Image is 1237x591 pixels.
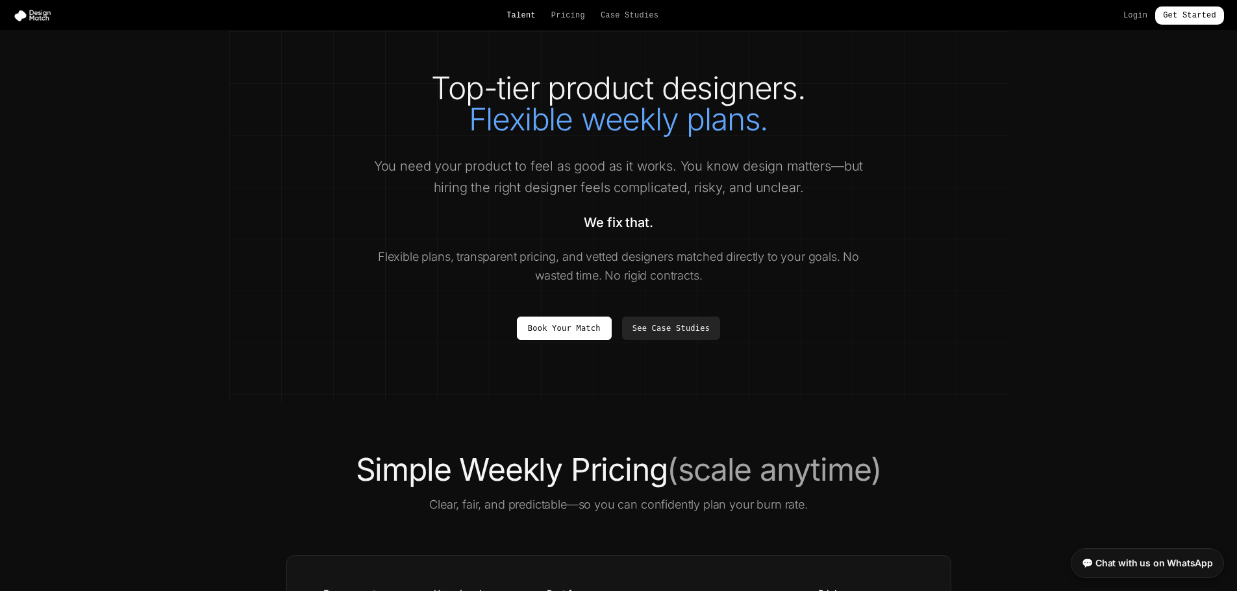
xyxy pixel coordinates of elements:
p: You need your product to feel as good as it works. You know design matters—but hiring the right d... [369,156,868,198]
p: Clear, fair, and predictable—so you can confidently plan your burn rate. [255,496,982,514]
span: (scale anytime) [667,450,881,488]
a: Pricing [551,10,585,21]
h1: Top-tier product designers. [255,73,982,135]
a: Book Your Match [517,317,612,340]
a: See Case Studies [622,317,720,340]
a: 💬 Chat with us on WhatsApp [1071,548,1224,578]
p: Flexible plans, transparent pricing, and vetted designers matched directly to your goals. No wast... [369,247,868,285]
h2: Simple Weekly Pricing [255,454,982,485]
a: Case Studies [601,10,658,21]
a: Login [1123,10,1147,21]
p: We fix that. [369,213,868,232]
a: Get Started [1155,6,1224,25]
img: Design Match [13,9,57,22]
span: Flexible weekly plans. [469,100,769,138]
a: Talent [506,10,536,21]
